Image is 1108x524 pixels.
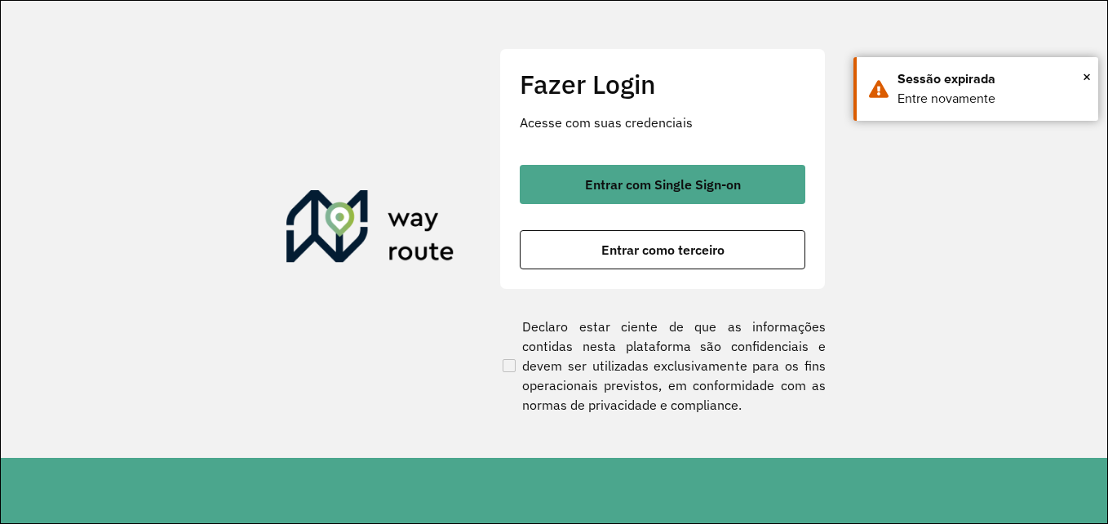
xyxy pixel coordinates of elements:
[286,190,454,269] img: Roteirizador AmbevTech
[897,89,1086,109] div: Entre novamente
[499,317,826,415] label: Declaro estar ciente de que as informações contidas nesta plataforma são confidenciais e devem se...
[520,113,805,132] p: Acesse com suas credenciais
[601,243,725,256] span: Entrar como terceiro
[520,165,805,204] button: button
[520,230,805,269] button: button
[1083,64,1091,89] span: ×
[897,69,1086,89] div: Sessão expirada
[1083,64,1091,89] button: Close
[585,178,741,191] span: Entrar com Single Sign-on
[520,69,805,100] h2: Fazer Login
